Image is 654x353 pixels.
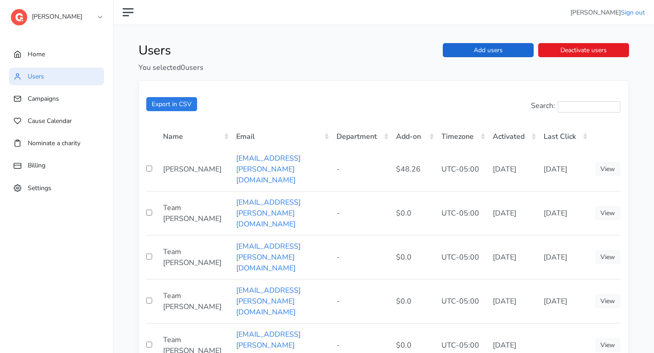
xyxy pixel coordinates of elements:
td: $0.0 [391,235,436,279]
th: Add-on: activate to sort column ascending [391,124,436,147]
a: View [595,206,620,220]
th: Department: activate to sort column ascending [331,124,391,147]
a: Billing [9,157,104,174]
td: - [331,235,391,279]
img: logo-dashboard-4662da770dd4bea1a8774357aa970c5cb092b4650ab114813ae74da458e76571.svg [11,9,27,25]
td: [DATE] [538,279,590,323]
th: Email: activate to sort column ascending [231,124,331,147]
td: - [331,147,391,191]
span: Nominate a charity [28,139,80,147]
span: Campaigns [28,94,59,103]
td: [DATE] [487,147,538,191]
button: Export in CSV [146,97,197,111]
td: [DATE] [487,235,538,279]
td: UTC-05:00 [436,147,487,191]
span: Export in CSV [152,100,192,108]
a: Home [9,45,104,63]
span: Billing [28,161,45,170]
span: Home [28,50,45,59]
input: Search: [558,101,620,113]
td: - [331,279,391,323]
a: View [595,162,620,176]
td: [DATE] [538,235,590,279]
td: Team [PERSON_NAME] [158,235,231,279]
span: Cause Calendar [28,117,72,125]
th: Activated: activate to sort column ascending [487,124,538,147]
h1: Users [139,43,377,59]
a: View [595,294,620,308]
td: [DATE] [487,279,538,323]
p: You selected users [139,62,377,73]
td: [DATE] [538,191,590,235]
a: Deactivate users [538,43,629,57]
a: Nominate a charity [9,134,104,152]
li: [PERSON_NAME] [570,8,645,17]
a: Add users [443,43,534,57]
a: Users [9,68,104,85]
td: [DATE] [487,191,538,235]
td: Team [PERSON_NAME] [158,279,231,323]
a: Settings [9,179,104,197]
td: UTC-05:00 [436,235,487,279]
a: [EMAIL_ADDRESS][PERSON_NAME][DOMAIN_NAME] [236,197,301,229]
a: Campaigns [9,90,104,108]
a: Cause Calendar [9,112,104,130]
td: UTC-05:00 [436,191,487,235]
span: Settings [28,183,51,192]
td: $48.26 [391,147,436,191]
span: Users [28,72,44,81]
td: Team [PERSON_NAME] [158,191,231,235]
label: Search: [531,100,620,113]
a: View [595,338,620,352]
td: [DATE] [538,147,590,191]
td: - [331,191,391,235]
th: Name: activate to sort column ascending [158,124,231,147]
th: Last Click: activate to sort column ascending [538,124,590,147]
td: UTC-05:00 [436,279,487,323]
a: View [595,250,620,264]
th: Timezone: activate to sort column ascending [436,124,487,147]
a: [PERSON_NAME] [11,6,102,23]
td: $0.0 [391,279,436,323]
a: [EMAIL_ADDRESS][PERSON_NAME][DOMAIN_NAME] [236,285,301,317]
a: [EMAIL_ADDRESS][PERSON_NAME][DOMAIN_NAME] [236,153,301,185]
td: [PERSON_NAME] [158,147,231,191]
a: Sign out [621,8,645,17]
a: [EMAIL_ADDRESS][PERSON_NAME][DOMAIN_NAME] [236,241,301,273]
span: 0 [181,63,185,73]
td: $0.0 [391,191,436,235]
